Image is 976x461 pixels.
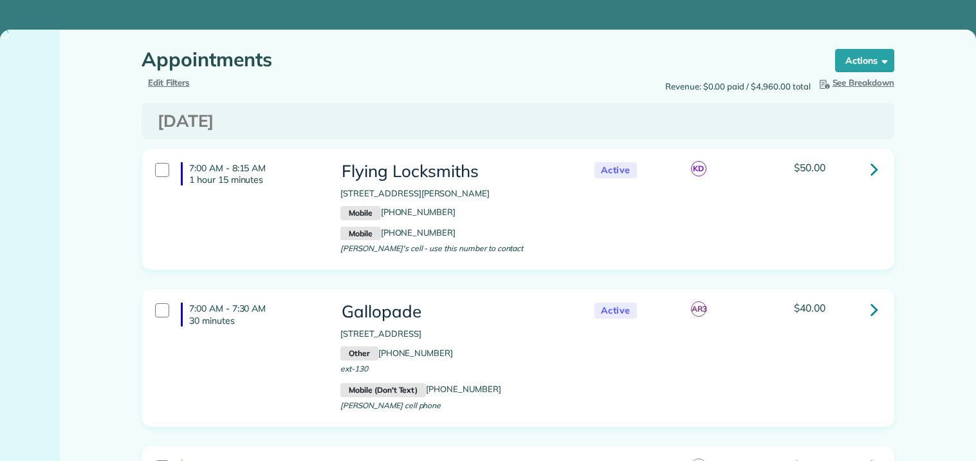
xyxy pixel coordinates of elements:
p: [STREET_ADDRESS] [340,328,568,341]
span: Revenue: $0.00 paid / $4,960.00 total [665,80,811,93]
small: Mobile [340,227,380,241]
h3: Gallopade [340,303,568,321]
span: AR3 [691,301,706,317]
span: Active [594,303,637,319]
span: [PERSON_NAME] cell phone [340,400,441,410]
small: Mobile [340,206,380,220]
a: Mobile[PHONE_NUMBER] [340,207,456,217]
button: See Breakdown [817,77,895,89]
span: $50.00 [794,161,825,174]
small: Other [340,346,378,361]
p: 30 minutes [189,315,321,326]
span: ext-130 [340,364,368,373]
span: $40.00 [794,301,825,314]
h3: [DATE] [158,112,878,131]
h4: 7:00 AM - 7:30 AM [181,303,321,326]
span: KD [691,161,706,176]
span: [PERSON_NAME]'s cell - use this number to contact [340,243,523,253]
span: Active [594,162,637,178]
a: Mobile[PHONE_NUMBER] [340,227,456,238]
a: Mobile (Don't Text)[PHONE_NUMBER] [340,384,501,394]
p: [STREET_ADDRESS][PERSON_NAME] [340,187,568,200]
button: Actions [835,49,894,72]
small: Mobile (Don't Text) [340,383,426,397]
h1: Appointments [142,49,811,70]
a: Other[PHONE_NUMBER] [340,348,453,358]
p: 1 hour 15 minutes [189,174,321,185]
a: Edit Filters [148,77,190,88]
h4: 7:00 AM - 8:15 AM [181,162,321,185]
h3: Flying Locksmiths [340,162,568,181]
